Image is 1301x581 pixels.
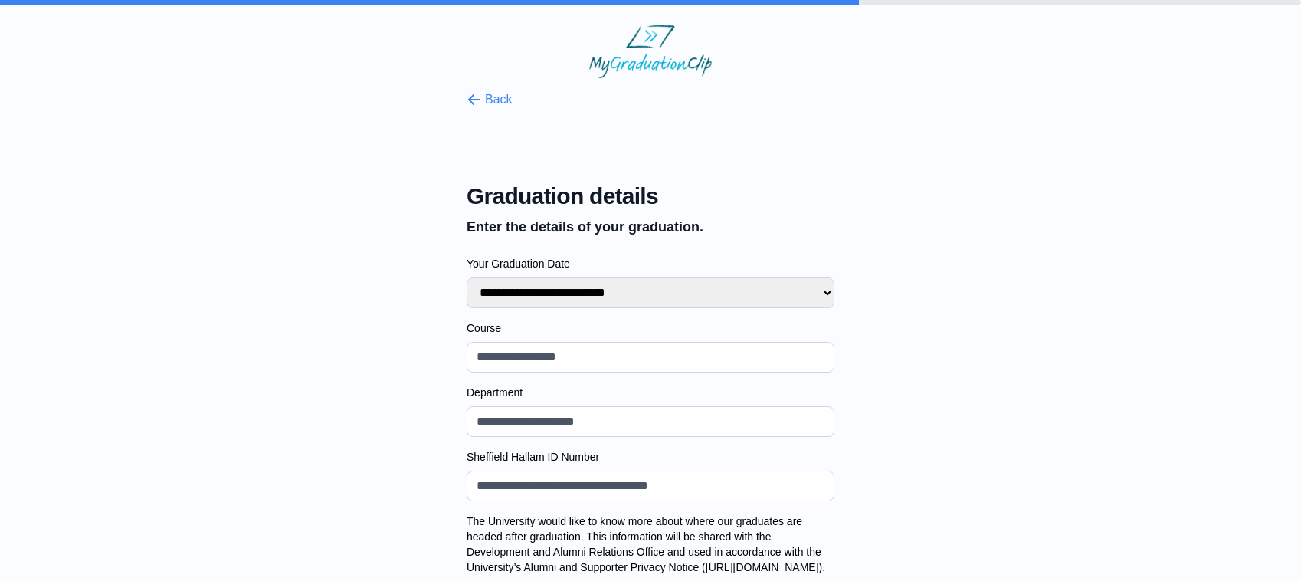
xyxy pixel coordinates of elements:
[467,182,834,210] span: Graduation details
[467,90,513,109] button: Back
[589,25,712,78] img: MyGraduationClip
[467,320,834,336] label: Course
[467,216,834,238] p: Enter the details of your graduation.
[467,385,834,400] label: Department
[467,256,834,271] label: Your Graduation Date
[467,449,834,464] label: Sheffield Hallam ID Number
